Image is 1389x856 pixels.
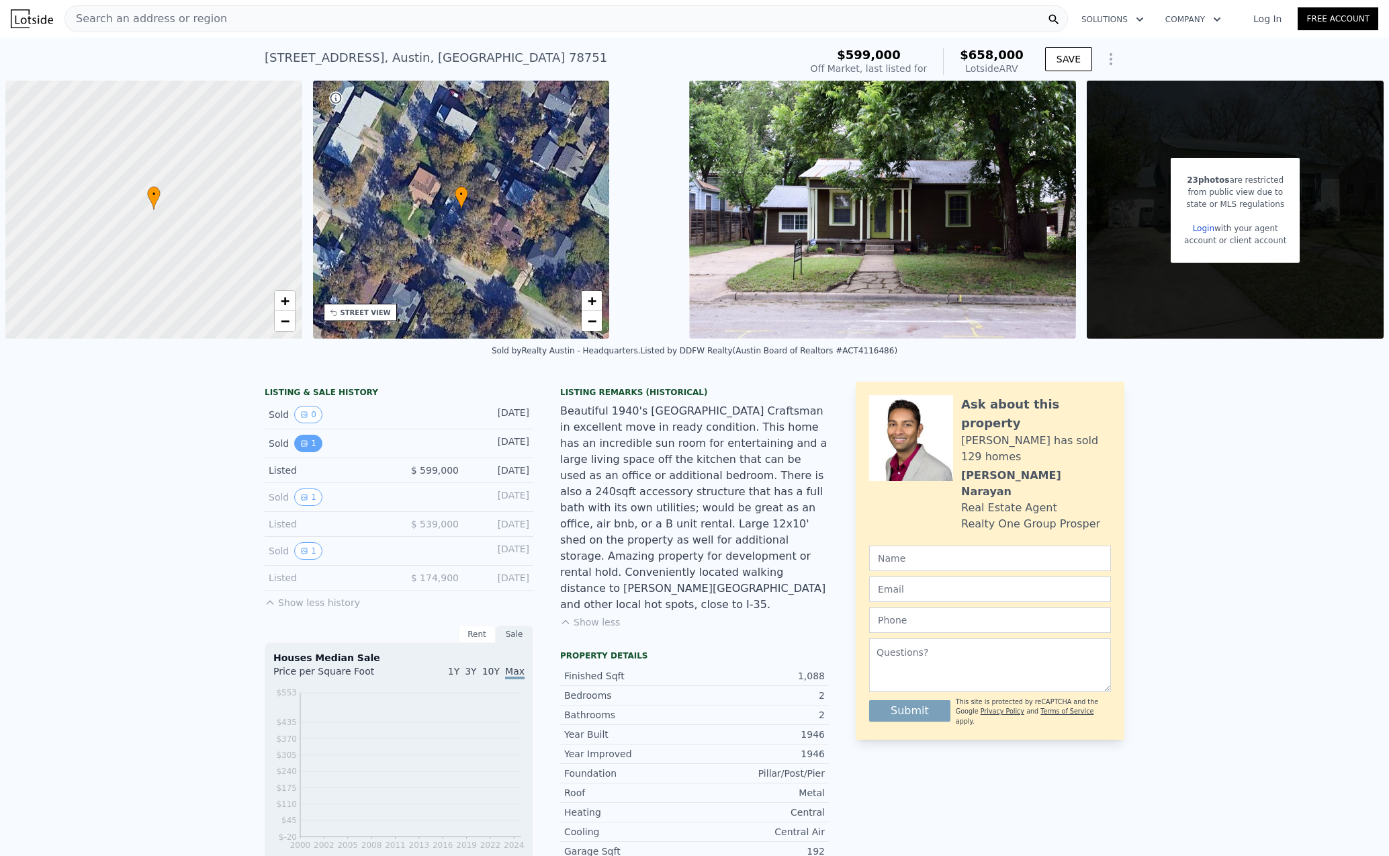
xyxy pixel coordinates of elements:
[265,591,360,609] button: Show less history
[433,841,453,850] tspan: 2016
[564,747,694,761] div: Year Improved
[455,188,468,200] span: •
[837,48,901,62] span: $599,000
[294,488,322,506] button: View historical data
[469,406,529,423] div: [DATE]
[276,767,297,776] tspan: $240
[956,697,1111,726] div: This site is protected by reCAPTCHA and the Google and apply.
[694,708,825,722] div: 2
[455,186,468,210] div: •
[469,435,529,452] div: [DATE]
[564,767,694,780] div: Foundation
[1298,7,1378,30] a: Free Account
[694,728,825,741] div: 1946
[279,832,297,842] tspan: $-20
[564,825,694,839] div: Cooling
[505,666,525,679] span: Max
[269,464,388,477] div: Listed
[147,188,161,200] span: •
[869,607,1111,633] input: Phone
[269,542,388,560] div: Sold
[694,825,825,839] div: Central Air
[409,841,430,850] tspan: 2013
[811,62,928,75] div: Off Market, last listed for
[1184,198,1286,210] div: state or MLS regulations
[960,62,1024,75] div: Lotside ARV
[469,464,529,477] div: [DATE]
[276,751,297,760] tspan: $305
[1184,174,1286,186] div: are restricted
[981,708,1024,715] a: Privacy Policy
[1184,186,1286,198] div: from public view due to
[275,311,295,331] a: Zoom out
[564,708,694,722] div: Bathrooms
[641,346,898,355] div: Listed by DDFW Realty (Austin Board of Realtors #ACT4116486)
[560,615,620,629] button: Show less
[564,786,694,800] div: Roof
[290,841,311,850] tspan: 2000
[1040,708,1093,715] a: Terms of Service
[469,517,529,531] div: [DATE]
[689,81,1077,339] img: Sale: 154669146 Parcel: 101721729
[869,700,950,722] button: Submit
[1155,7,1232,32] button: Company
[582,311,602,331] a: Zoom out
[269,435,388,452] div: Sold
[341,308,391,318] div: STREET VIEW
[469,571,529,585] div: [DATE]
[961,468,1111,500] div: [PERSON_NAME] Narayan
[269,517,388,531] div: Listed
[504,841,525,850] tspan: 2024
[458,626,496,643] div: Rent
[582,291,602,311] a: Zoom in
[1097,46,1124,73] button: Show Options
[1237,12,1298,26] a: Log In
[1187,175,1229,185] span: 23 photos
[564,728,694,741] div: Year Built
[1045,47,1092,71] button: SAVE
[469,488,529,506] div: [DATE]
[276,734,297,744] tspan: $370
[294,542,322,560] button: View historical data
[276,688,297,697] tspan: $553
[588,292,596,309] span: +
[411,519,459,529] span: $ 539,000
[694,747,825,761] div: 1946
[961,433,1111,465] div: [PERSON_NAME] has sold 129 homes
[694,689,825,702] div: 2
[1193,224,1214,233] a: Login
[465,666,476,677] span: 3Y
[281,816,297,825] tspan: $45
[1071,7,1155,32] button: Solutions
[469,542,529,560] div: [DATE]
[560,650,829,661] div: Property details
[385,841,406,850] tspan: 2011
[961,500,1057,516] div: Real Estate Agent
[147,186,161,210] div: •
[411,572,459,583] span: $ 174,900
[869,546,1111,571] input: Name
[492,346,641,355] div: Sold by Realty Austin - Headquarters .
[694,767,825,780] div: Pillar/Post/Pier
[694,669,825,683] div: 1,088
[276,800,297,809] tspan: $110
[276,718,297,727] tspan: $435
[11,9,53,28] img: Lotside
[694,806,825,819] div: Central
[265,48,607,67] div: [STREET_ADDRESS] , Austin , [GEOGRAPHIC_DATA] 78751
[588,312,596,329] span: −
[265,387,533,400] div: LISTING & SALE HISTORY
[275,291,295,311] a: Zoom in
[269,571,388,585] div: Listed
[456,841,477,850] tspan: 2019
[337,841,358,850] tspan: 2005
[314,841,334,850] tspan: 2002
[280,292,289,309] span: +
[294,435,322,452] button: View historical data
[961,395,1111,433] div: Ask about this property
[560,403,829,613] div: Beautiful 1940's [GEOGRAPHIC_DATA] Craftsman in excellent move in ready condition. This home has ...
[273,665,399,686] div: Price per Square Foot
[960,48,1024,62] span: $658,000
[269,406,388,423] div: Sold
[480,841,501,850] tspan: 2022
